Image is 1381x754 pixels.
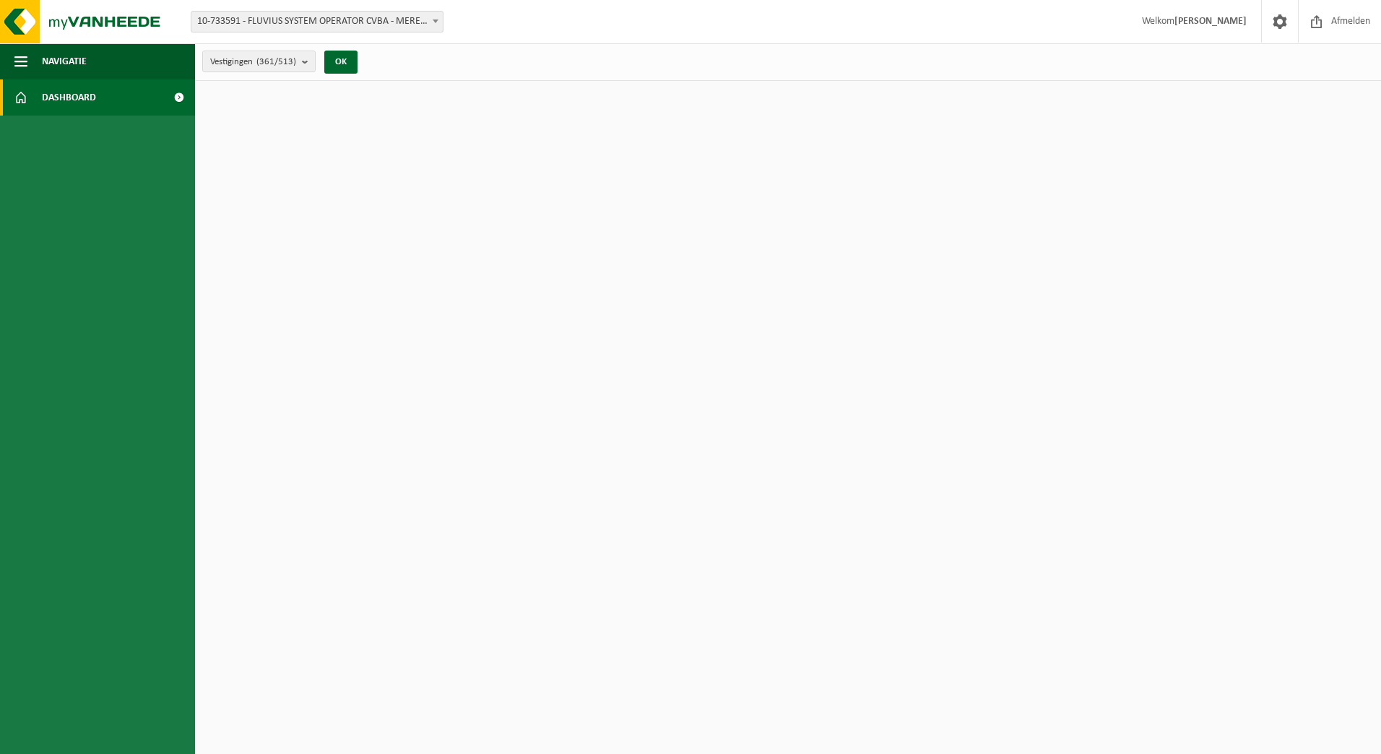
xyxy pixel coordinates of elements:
span: Vestigingen [210,51,296,73]
span: Dashboard [42,79,96,116]
strong: [PERSON_NAME] [1174,16,1247,27]
button: Vestigingen(361/513) [202,51,316,72]
button: OK [324,51,358,74]
span: 10-733591 - FLUVIUS SYSTEM OPERATOR CVBA - MERELBEKE-MELLE [191,12,443,32]
span: 10-733591 - FLUVIUS SYSTEM OPERATOR CVBA - MERELBEKE-MELLE [191,11,443,32]
count: (361/513) [256,57,296,66]
span: Navigatie [42,43,87,79]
